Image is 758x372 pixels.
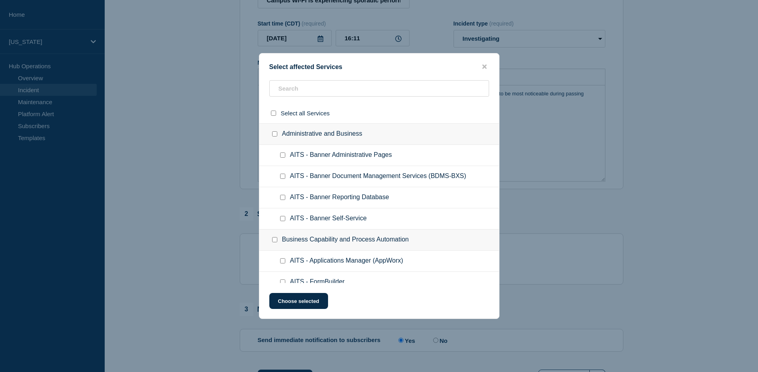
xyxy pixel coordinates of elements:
div: Select affected Services [259,63,499,71]
span: AITS - Banner Administrative Pages [290,151,392,159]
button: Choose selected [269,293,328,309]
span: AITS - Banner Self-Service [290,215,367,223]
input: Search [269,80,489,97]
button: close button [480,63,489,71]
input: Business Capability and Process Automation checkbox [272,237,277,242]
input: AITS - Banner Document Management Services (BDMS-BXS) checkbox [280,174,285,179]
input: AITS - Banner Self-Service checkbox [280,216,285,221]
input: AITS - FormBuilder checkbox [280,279,285,285]
input: select all checkbox [271,111,276,116]
span: AITS - FormBuilder [290,278,345,286]
input: AITS - Banner Reporting Database checkbox [280,195,285,200]
input: Administrative and Business checkbox [272,131,277,137]
input: AITS - Applications Manager (AppWorx) checkbox [280,258,285,263]
input: AITS - Banner Administrative Pages checkbox [280,152,285,158]
span: Select all Services [281,110,330,117]
div: Administrative and Business [259,123,499,145]
span: AITS - Applications Manager (AppWorx) [290,257,403,265]
div: Business Capability and Process Automation [259,230,499,251]
span: AITS - Banner Reporting Database [290,194,389,202]
span: AITS - Banner Document Management Services (BDMS-BXS) [290,172,466,180]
